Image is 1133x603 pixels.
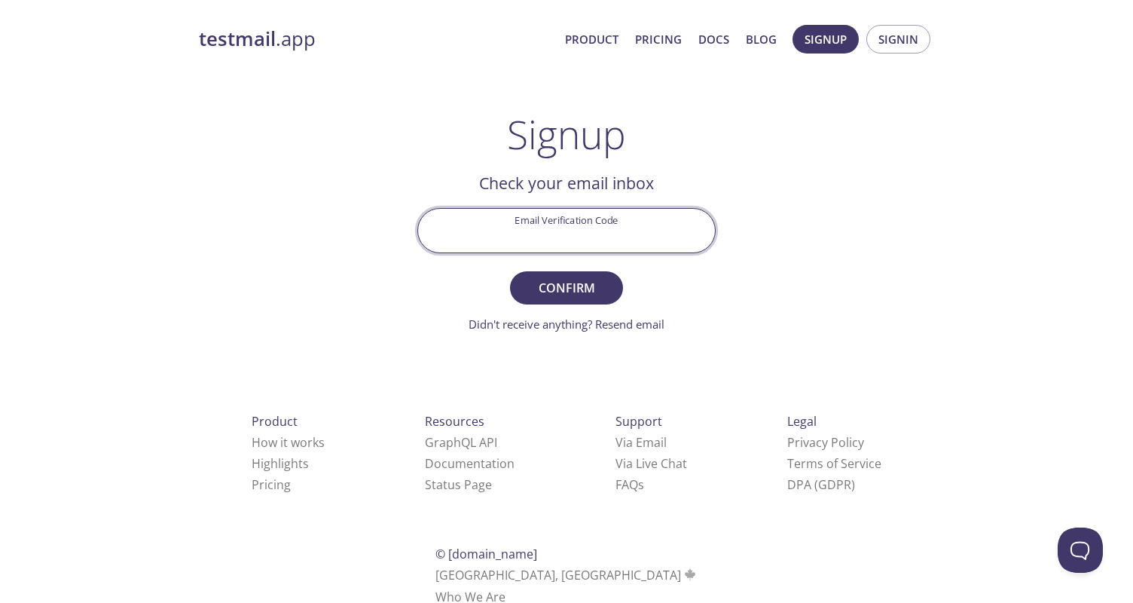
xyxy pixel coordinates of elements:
[787,413,817,430] span: Legal
[638,476,644,493] span: s
[878,29,918,49] span: Signin
[425,476,492,493] a: Status Page
[199,26,276,52] strong: testmail
[615,413,662,430] span: Support
[510,271,623,305] button: Confirm
[615,476,644,493] a: FAQ
[527,277,606,298] span: Confirm
[866,25,930,54] button: Signin
[507,112,626,157] h1: Signup
[435,546,537,562] span: © [DOMAIN_NAME]
[425,434,497,451] a: GraphQL API
[805,29,847,49] span: Signup
[1058,528,1103,573] iframe: Help Scout Beacon - Open
[417,170,716,196] h2: Check your email inbox
[199,26,553,52] a: testmail.app
[698,29,729,49] a: Docs
[615,455,687,472] a: Via Live Chat
[252,434,325,451] a: How it works
[565,29,618,49] a: Product
[787,455,881,472] a: Terms of Service
[425,413,484,430] span: Resources
[635,29,682,49] a: Pricing
[787,476,855,493] a: DPA (GDPR)
[252,413,298,430] span: Product
[425,455,515,472] a: Documentation
[469,317,664,332] a: Didn't receive anything? Resend email
[746,29,777,49] a: Blog
[787,434,864,451] a: Privacy Policy
[252,476,291,493] a: Pricing
[615,434,667,451] a: Via Email
[252,455,309,472] a: Highlights
[435,567,698,583] span: [GEOGRAPHIC_DATA], [GEOGRAPHIC_DATA]
[792,25,859,54] button: Signup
